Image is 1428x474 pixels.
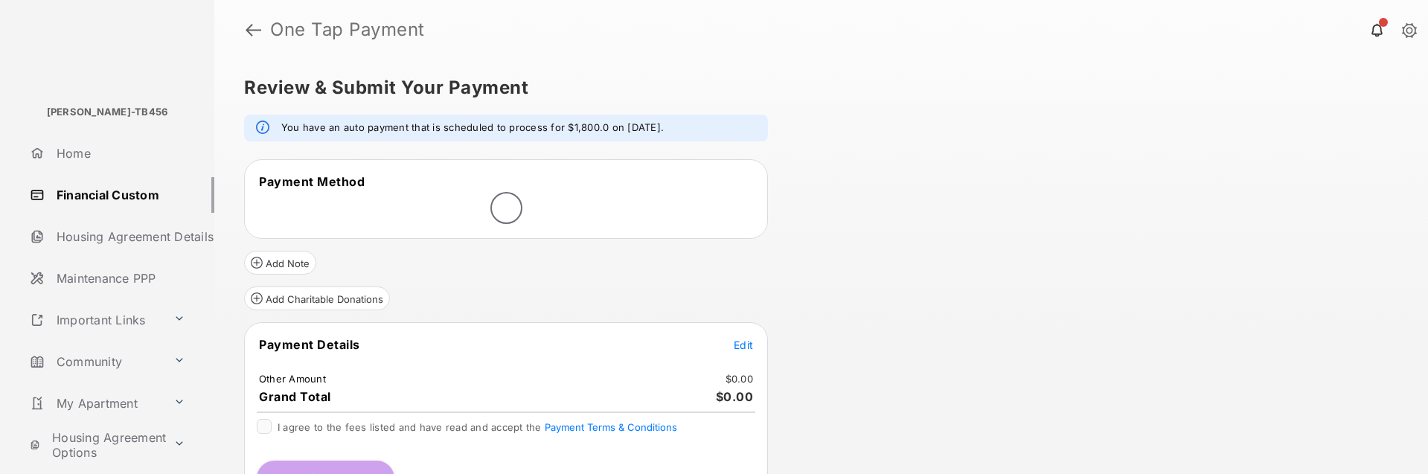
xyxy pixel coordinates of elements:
span: I agree to the fees listed and have read and accept the [278,421,677,433]
button: I agree to the fees listed and have read and accept the [545,421,677,433]
span: Grand Total [259,389,331,404]
span: $0.00 [716,389,754,404]
a: Housing Agreement Options [24,427,167,463]
span: Payment Details [259,337,360,352]
a: Community [24,344,167,379]
a: Important Links [24,302,167,338]
button: Edit [734,337,753,352]
span: Edit [734,339,753,351]
td: Other Amount [258,372,327,385]
a: My Apartment [24,385,167,421]
button: Add Note [244,251,316,275]
p: [PERSON_NAME]-TB456 [47,105,168,120]
a: Home [24,135,214,171]
a: Maintenance PPP [24,260,214,296]
a: Housing Agreement Details [24,219,214,254]
button: Add Charitable Donations [244,286,390,310]
span: Payment Method [259,174,365,189]
strong: One Tap Payment [270,21,425,39]
td: $0.00 [725,372,754,385]
h5: Review & Submit Your Payment [244,79,1386,97]
a: Financial Custom [24,177,214,213]
em: You have an auto payment that is scheduled to process for $1,800.0 on [DATE]. [281,121,664,135]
